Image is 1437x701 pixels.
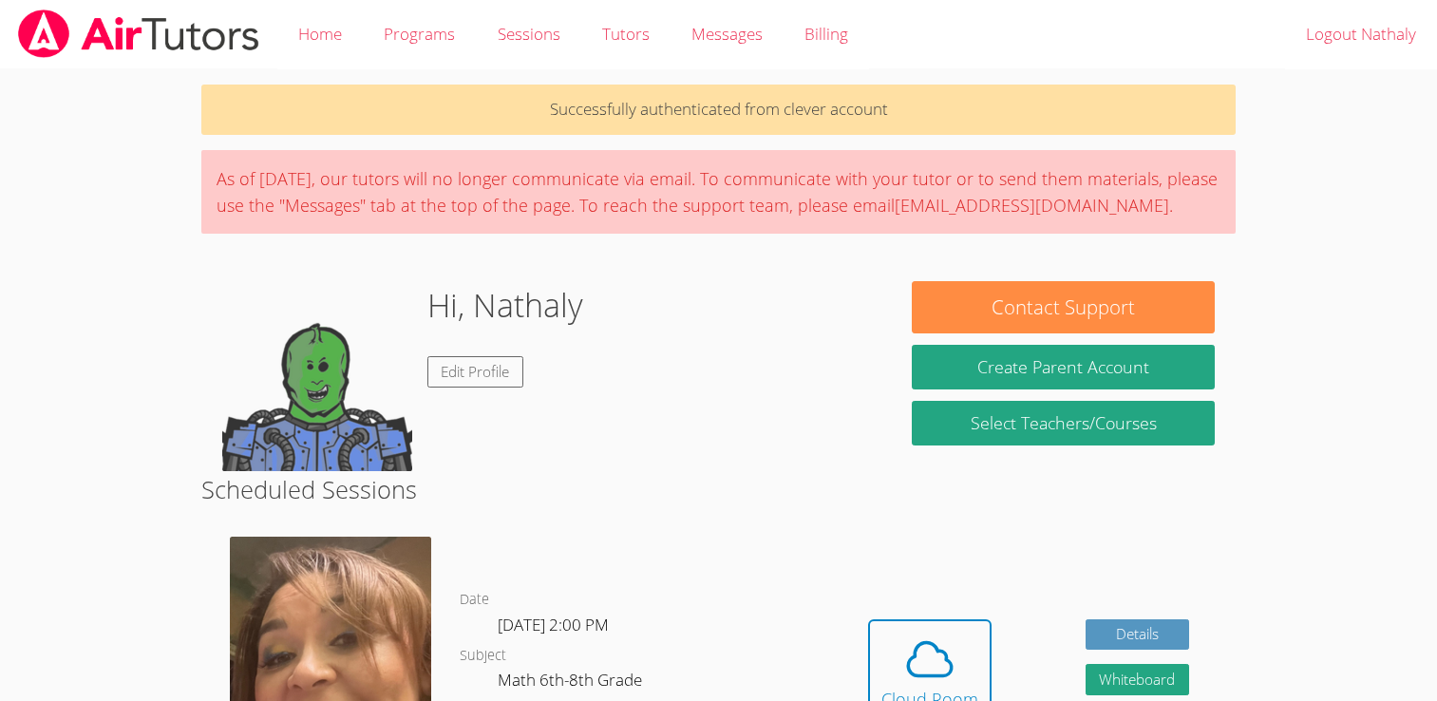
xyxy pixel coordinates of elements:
[912,401,1216,445] a: Select Teachers/Courses
[427,356,524,388] a: Edit Profile
[912,281,1216,333] button: Contact Support
[16,9,261,58] img: airtutors_banner-c4298cdbf04f3fff15de1276eac7730deb9818008684d7c2e4769d2f7ddbe033.png
[201,471,1236,507] h2: Scheduled Sessions
[691,23,763,45] span: Messages
[912,345,1216,389] button: Create Parent Account
[1086,664,1190,695] button: Whiteboard
[201,85,1236,135] p: Successfully authenticated from clever account
[460,588,489,612] dt: Date
[498,667,646,699] dd: Math 6th-8th Grade
[1086,619,1190,651] a: Details
[460,644,506,668] dt: Subject
[222,281,412,471] img: default.png
[427,281,583,330] h1: Hi, Nathaly
[498,614,609,635] span: [DATE] 2:00 PM
[201,150,1236,234] div: As of [DATE], our tutors will no longer communicate via email. To communicate with your tutor or ...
